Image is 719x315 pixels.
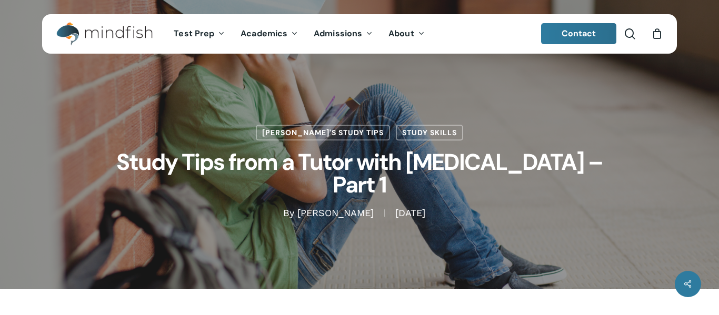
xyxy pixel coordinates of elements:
[384,210,436,217] span: [DATE]
[396,125,463,140] a: Study Skills
[241,28,287,39] span: Academics
[541,23,617,44] a: Contact
[233,29,306,38] a: Academics
[381,29,433,38] a: About
[651,28,663,39] a: Cart
[174,28,214,39] span: Test Prep
[306,29,381,38] a: Admissions
[388,28,414,39] span: About
[96,140,623,207] h1: Study Tips from a Tutor with [MEDICAL_DATA] – Part 1
[166,14,432,54] nav: Main Menu
[256,125,390,140] a: [PERSON_NAME]'s Study Tips
[562,28,596,39] span: Contact
[166,29,233,38] a: Test Prep
[283,210,294,217] span: By
[314,28,362,39] span: Admissions
[297,208,374,219] a: [PERSON_NAME]
[42,14,677,54] header: Main Menu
